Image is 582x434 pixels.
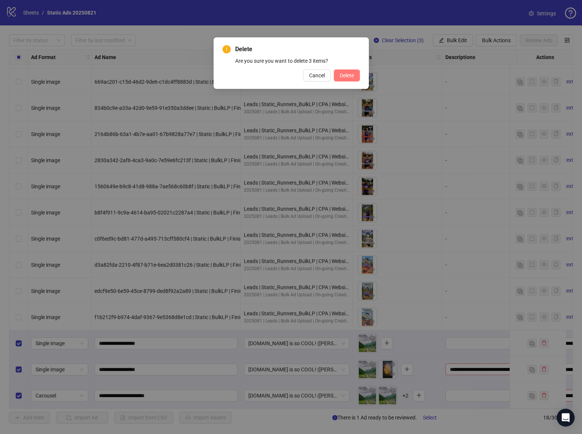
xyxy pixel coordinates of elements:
[235,45,360,54] span: Delete
[340,72,354,78] span: Delete
[334,69,360,81] button: Delete
[309,72,325,78] span: Cancel
[557,409,575,427] div: Open Intercom Messenger
[235,57,360,65] div: Are you sure you want to delete 3 items?
[222,45,231,53] span: exclamation-circle
[303,69,331,81] button: Cancel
